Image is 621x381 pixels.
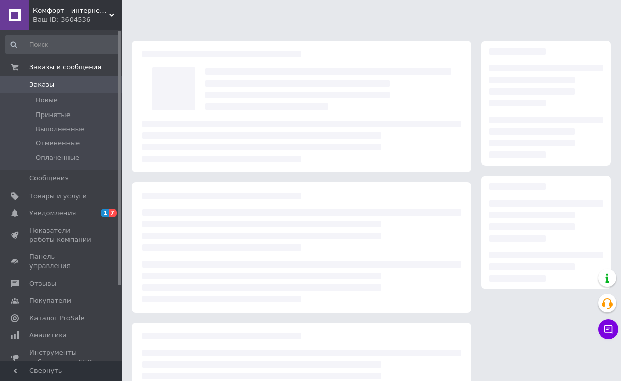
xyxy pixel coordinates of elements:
[101,209,109,217] span: 1
[29,296,71,306] span: Покупатели
[29,63,101,72] span: Заказы и сообщения
[598,319,618,339] button: Чат с покупателем
[29,209,76,218] span: Уведомления
[29,192,87,201] span: Товары и услуги
[33,6,109,15] span: Комфорт - интернет-магазин
[29,252,94,271] span: Панель управления
[33,15,122,24] div: Ваш ID: 3604536
[29,331,67,340] span: Аналитика
[29,174,69,183] span: Сообщения
[36,96,58,105] span: Новые
[36,139,80,148] span: Отмененные
[29,279,56,288] span: Отзывы
[36,110,71,120] span: Принятые
[29,80,54,89] span: Заказы
[36,125,84,134] span: Выполненные
[36,153,79,162] span: Оплаченные
[5,35,119,54] input: Поиск
[29,314,84,323] span: Каталог ProSale
[109,209,117,217] span: 7
[29,226,94,244] span: Показатели работы компании
[29,348,94,366] span: Инструменты вебмастера и SEO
